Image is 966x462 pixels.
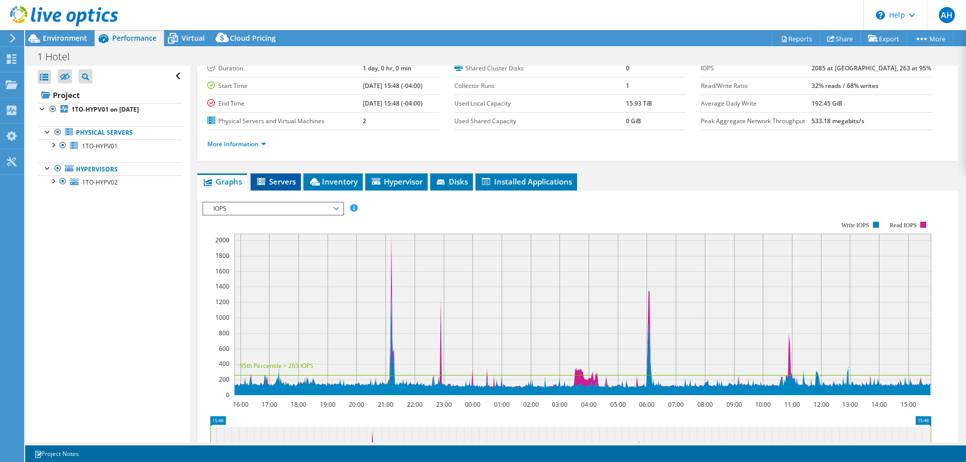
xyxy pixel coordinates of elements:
[215,282,229,291] text: 1400
[610,400,626,409] text: 05:00
[82,142,118,150] span: 1TO-HYPV01
[378,400,393,409] text: 21:00
[814,400,829,409] text: 12:00
[812,64,931,72] b: 2085 at [GEOGRAPHIC_DATA], 263 at 95%
[207,81,363,91] label: Start Time
[233,400,249,409] text: 16:00
[552,400,568,409] text: 03:00
[435,176,468,187] span: Disks
[308,176,358,187] span: Inventory
[454,99,626,109] label: Used Local Capacity
[38,162,182,175] a: Hypervisors
[812,99,842,108] b: 192.45 GiB
[939,7,955,23] span: AH
[626,64,629,72] b: 0
[207,116,363,126] label: Physical Servers and Virtual Machines
[626,117,641,125] b: 0 GiB
[363,117,366,125] b: 2
[901,400,916,409] text: 15:00
[112,33,156,43] span: Performance
[784,400,800,409] text: 11:00
[626,99,652,108] b: 15.93 TiB
[207,99,363,109] label: End Time
[727,400,742,409] text: 09:00
[701,81,812,91] label: Read/Write Ratio
[639,400,655,409] text: 06:00
[38,126,182,139] a: Physical Servers
[207,63,363,73] label: Duration
[33,51,86,62] h1: 1 Hotel
[697,400,713,409] text: 08:00
[841,222,869,229] text: Write IOPS
[215,236,229,244] text: 2000
[480,176,572,187] span: Installed Applications
[842,400,858,409] text: 13:00
[701,116,812,126] label: Peak Aggregate Network Throughput
[215,251,229,260] text: 1800
[907,31,953,46] a: More
[215,313,229,322] text: 1000
[230,33,276,43] span: Cloud Pricing
[182,33,205,43] span: Virtual
[581,400,597,409] text: 04:00
[363,81,423,90] b: [DATE] 15:48 (-04:00)
[701,63,812,73] label: IOPS
[320,400,336,409] text: 19:00
[202,176,242,187] span: Graphs
[772,31,820,46] a: Reports
[208,203,338,215] span: IOPS
[219,329,229,337] text: 800
[523,400,539,409] text: 02:00
[454,63,626,73] label: Shared Cluster Disks
[219,359,229,368] text: 400
[820,31,861,46] a: Share
[812,117,864,125] b: 533.18 megabits/s
[226,391,229,399] text: 0
[38,175,182,189] a: 1TO-HYPV02
[207,140,266,148] a: More Information
[454,81,626,91] label: Collector Runs
[890,222,917,229] text: Read IOPS
[454,116,626,126] label: Used Shared Capacity
[256,176,296,187] span: Servers
[27,447,86,460] a: Project Notes
[812,81,878,90] b: 32% reads / 68% writes
[494,400,510,409] text: 01:00
[215,267,229,275] text: 1600
[668,400,684,409] text: 07:00
[219,344,229,353] text: 600
[871,400,887,409] text: 14:00
[363,64,412,72] b: 1 day, 0 hr, 0 min
[291,400,306,409] text: 18:00
[215,298,229,306] text: 1200
[82,178,118,187] span: 1TO-HYPV02
[755,400,771,409] text: 10:00
[71,105,139,114] b: 1TO-HYPV01 on [DATE]
[349,400,364,409] text: 20:00
[407,400,423,409] text: 22:00
[43,33,87,43] span: Environment
[262,400,277,409] text: 17:00
[219,375,229,384] text: 200
[436,400,452,409] text: 23:00
[701,99,812,109] label: Average Daily Write
[239,361,313,370] text: 95th Percentile = 263 IOPS
[363,99,423,108] b: [DATE] 15:48 (-04:00)
[626,81,629,90] b: 1
[38,87,182,103] a: Project
[860,31,907,46] a: Export
[876,11,885,20] svg: \n
[465,400,480,409] text: 00:00
[38,103,182,116] a: 1TO-HYPV01 on [DATE]
[370,176,423,187] span: Hypervisor
[38,139,182,152] a: 1TO-HYPV01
